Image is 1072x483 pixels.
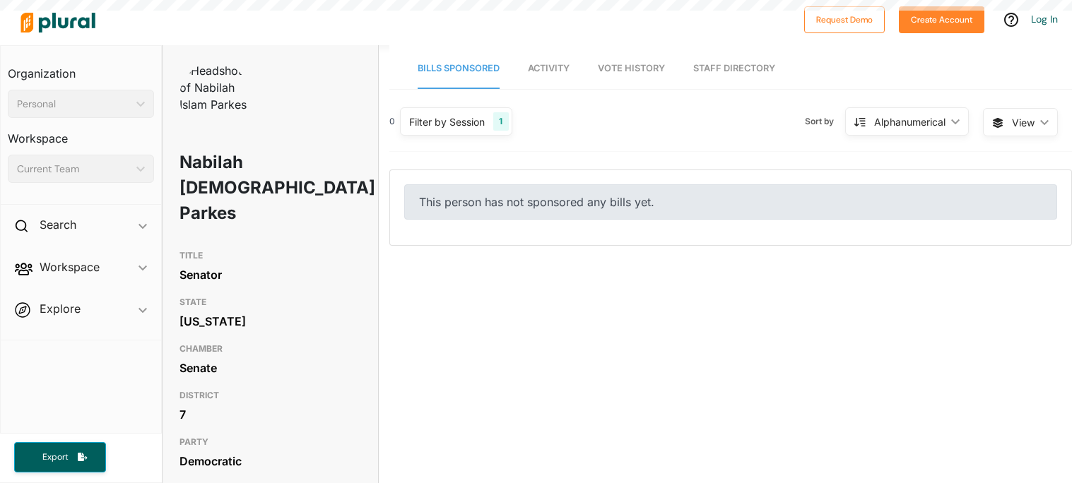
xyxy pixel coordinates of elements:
[179,451,361,472] div: Democratic
[14,442,106,472] button: Export
[179,141,288,234] h1: Nabilah [DEMOGRAPHIC_DATA] Parkes
[874,114,946,129] div: Alphanumerical
[389,115,395,128] div: 0
[17,97,131,112] div: Personal
[179,62,250,113] img: Headshot of Nabilah Islam Parkes
[179,340,361,357] h3: CHAMBER
[179,311,361,332] div: [US_STATE]
[804,6,885,33] button: Request Demo
[179,434,361,451] h3: PARTY
[179,247,361,264] h3: TITLE
[804,11,885,26] a: Request Demo
[598,63,665,73] span: Vote History
[40,217,76,232] h2: Search
[528,49,570,89] a: Activity
[17,162,131,177] div: Current Team
[598,49,665,89] a: Vote History
[179,264,361,285] div: Senator
[1012,115,1035,130] span: View
[179,404,361,425] div: 7
[404,184,1057,220] div: This person has not sponsored any bills yet.
[899,6,984,33] button: Create Account
[805,115,845,128] span: Sort by
[8,53,154,84] h3: Organization
[179,294,361,311] h3: STATE
[1031,13,1058,25] a: Log In
[8,118,154,149] h3: Workspace
[899,11,984,26] a: Create Account
[409,114,485,129] div: Filter by Session
[418,49,500,89] a: Bills Sponsored
[179,357,361,378] div: Senate
[528,63,570,73] span: Activity
[179,387,361,404] h3: DISTRICT
[418,63,500,73] span: Bills Sponsored
[33,451,78,463] span: Export
[493,112,508,131] div: 1
[693,49,775,89] a: Staff Directory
